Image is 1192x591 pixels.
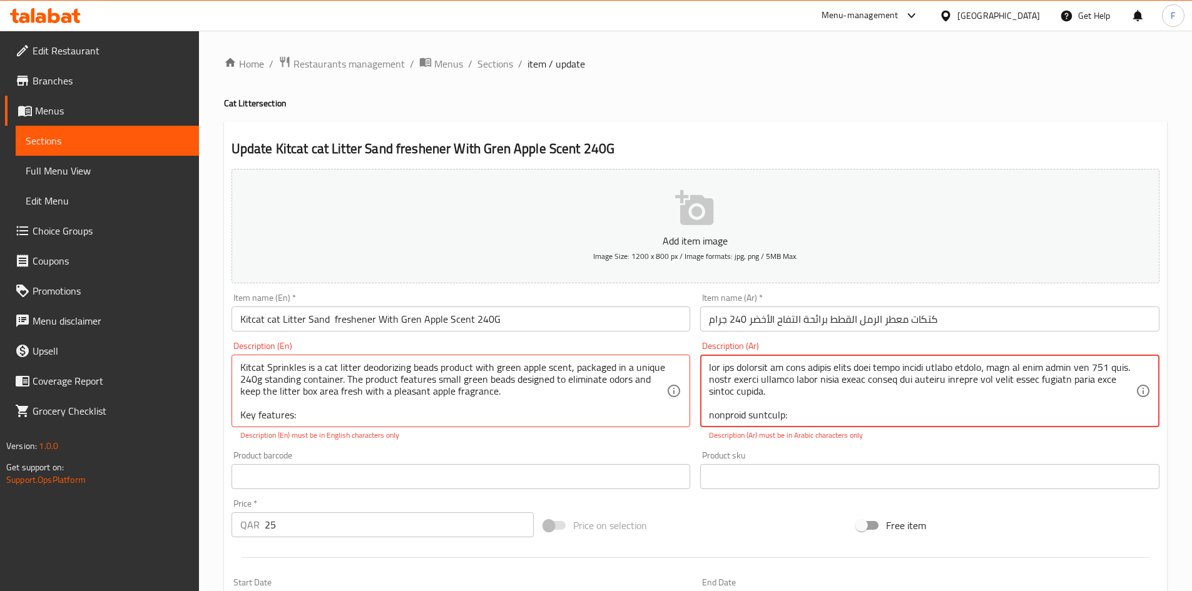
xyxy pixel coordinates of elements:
span: 1.0.0 [39,438,58,454]
span: Menus [434,56,463,71]
a: Choice Groups [5,216,199,246]
span: Restaurants management [293,56,405,71]
p: Add item image [251,233,1140,248]
span: Get support on: [6,459,64,475]
a: Home [224,56,264,71]
input: Please enter product barcode [232,464,691,489]
li: / [518,56,522,71]
span: F [1171,9,1175,23]
a: Coupons [5,246,199,276]
a: Edit Menu [16,186,199,216]
span: Free item [886,518,926,533]
span: Image Size: 1200 x 800 px / Image formats: jpg, png / 5MB Max. [593,249,798,263]
h4: Cat Litter section [224,97,1167,109]
span: Coupons [33,253,189,268]
li: / [410,56,414,71]
span: Menus [35,103,189,118]
span: item / update [527,56,585,71]
button: Add item imageImage Size: 1200 x 800 px / Image formats: jpg, png / 5MB Max. [232,169,1159,283]
a: Menus [419,56,463,72]
a: Menus [5,96,199,126]
input: Enter name En [232,306,691,331]
a: Restaurants management [278,56,405,72]
input: Enter name Ar [700,306,1159,331]
span: Branches [33,73,189,88]
a: Upsell [5,336,199,366]
span: Upsell [33,343,189,358]
div: [GEOGRAPHIC_DATA] [957,9,1040,23]
a: Promotions [5,276,199,306]
a: Menu disclaimer [5,306,199,336]
span: Edit Restaurant [33,43,189,58]
span: Price on selection [573,518,647,533]
a: Sections [16,126,199,156]
span: Sections [26,133,189,148]
a: Branches [5,66,199,96]
span: Coverage Report [33,373,189,388]
div: Menu-management [822,8,899,23]
a: Sections [477,56,513,71]
a: Coverage Report [5,366,199,396]
li: / [269,56,273,71]
p: Description (En) must be in English characters only [240,430,682,441]
input: Please enter product sku [700,464,1159,489]
textarea: Kitcat Sprinkles is a cat litter deodorizing beads product with green apple scent, packaged in a ... [240,361,667,421]
nav: breadcrumb [224,56,1167,72]
span: Version: [6,438,37,454]
a: Support.OpsPlatform [6,472,86,488]
li: / [468,56,472,71]
a: Full Menu View [16,156,199,186]
textarea: lor ips dolorsit am cons adipis elits doei tempo incidi utlabo etdolo، magn al enim admin ven 751... [709,361,1136,421]
span: Edit Menu [26,193,189,208]
span: Menu disclaimer [33,313,189,328]
p: QAR [240,517,260,532]
a: Grocery Checklist [5,396,199,426]
input: Please enter price [265,512,534,537]
span: Choice Groups [33,223,189,238]
span: Grocery Checklist [33,403,189,418]
p: Description (Ar) must be in Arabic characters only [709,430,1151,441]
span: Promotions [33,283,189,298]
span: Full Menu View [26,163,189,178]
h2: Update Kitcat cat Litter Sand freshener With Gren Apple Scent 240G [232,139,1159,158]
a: Edit Restaurant [5,36,199,66]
